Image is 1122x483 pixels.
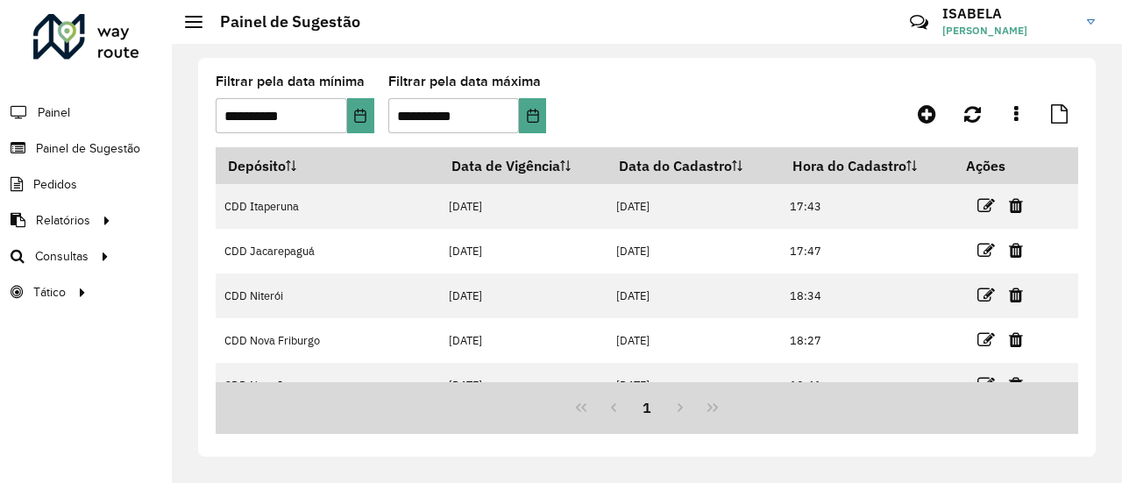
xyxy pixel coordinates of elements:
a: Contato Rápido [900,4,938,41]
h2: Painel de Sugestão [202,12,360,32]
span: Painel [38,103,70,122]
a: Excluir [1009,194,1023,217]
td: CDD Nova Friburgo [216,318,439,363]
td: CDD Niterói [216,273,439,318]
td: [DATE] [439,318,607,363]
td: [DATE] [607,363,780,408]
td: 18:34 [780,273,955,318]
td: 18:41 [780,363,955,408]
td: 17:47 [780,229,955,273]
span: Pedidos [33,175,77,194]
td: [DATE] [439,273,607,318]
th: Hora do Cadastro [780,147,955,184]
th: Depósito [216,147,439,184]
a: Editar [977,373,995,396]
span: Consultas [35,247,89,266]
button: Choose Date [347,98,374,133]
th: Data de Vigência [439,147,607,184]
th: Data do Cadastro [607,147,780,184]
a: Excluir [1009,238,1023,262]
span: Relatórios [36,211,90,230]
a: Excluir [1009,328,1023,352]
td: CDD Itaperuna [216,184,439,229]
a: Excluir [1009,373,1023,396]
th: Ações [955,147,1060,184]
button: 1 [630,391,664,424]
td: CDD Nova Iguaçu [216,363,439,408]
a: Excluir [1009,283,1023,307]
td: 18:27 [780,318,955,363]
td: [DATE] [439,229,607,273]
label: Filtrar pela data mínima [216,71,365,92]
td: [DATE] [607,273,780,318]
a: Editar [977,328,995,352]
a: Editar [977,238,995,262]
td: 17:43 [780,184,955,229]
td: [DATE] [607,229,780,273]
td: [DATE] [607,318,780,363]
span: [PERSON_NAME] [942,23,1074,39]
span: Painel de Sugestão [36,139,140,158]
td: [DATE] [439,363,607,408]
a: Editar [977,283,995,307]
td: [DATE] [439,184,607,229]
span: Tático [33,283,66,302]
td: CDD Jacarepaguá [216,229,439,273]
h3: ISABELA [942,5,1074,22]
a: Editar [977,194,995,217]
label: Filtrar pela data máxima [388,71,541,92]
button: Choose Date [519,98,546,133]
td: [DATE] [607,184,780,229]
